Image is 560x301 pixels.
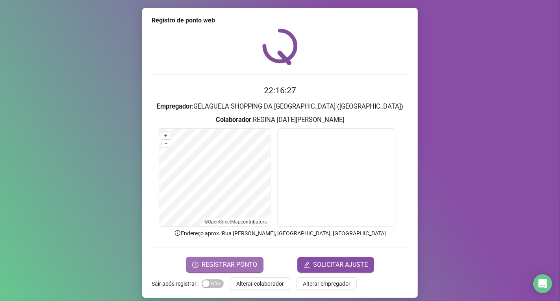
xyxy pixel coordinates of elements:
strong: Empregador [157,103,192,110]
button: – [162,140,170,147]
button: Alterar colaborador [230,277,290,290]
strong: Colaborador [216,116,251,124]
span: SOLICITAR AJUSTE [313,260,368,270]
p: Endereço aprox. : Rua [PERSON_NAME], [GEOGRAPHIC_DATA], [GEOGRAPHIC_DATA] [152,229,408,238]
button: editSOLICITAR AJUSTE [297,257,374,273]
button: REGISTRAR PONTO [186,257,263,273]
span: Alterar empregador [303,279,350,288]
div: Registro de ponto web [152,16,408,25]
a: OpenStreetMap [208,219,241,225]
label: Sair após registrar [152,277,202,290]
span: info-circle [174,229,181,236]
li: © contributors. [205,219,268,225]
span: edit [304,262,310,268]
button: + [162,132,170,139]
span: clock-circle [192,262,198,268]
button: Alterar empregador [297,277,357,290]
h3: : REGINA [DATE][PERSON_NAME] [152,115,408,125]
h3: : GELAGUELA SHOPPING DA [GEOGRAPHIC_DATA] ([GEOGRAPHIC_DATA]) [152,102,408,112]
span: REGISTRAR PONTO [202,260,257,270]
div: Open Intercom Messenger [533,274,552,293]
span: Alterar colaborador [236,279,284,288]
time: 22:16:27 [264,86,296,95]
img: QRPoint [262,28,298,65]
